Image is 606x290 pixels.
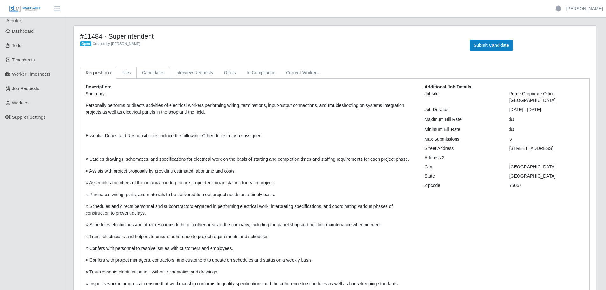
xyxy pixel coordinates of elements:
[86,132,415,139] p: Essential Duties and Responsibilities include the following. Other duties may be assigned.
[566,5,603,12] a: [PERSON_NAME]
[420,106,504,113] div: Job Duration
[505,182,589,189] div: 75057
[6,18,22,23] span: Aerotek
[470,40,513,51] button: Submit Candidate
[93,42,140,46] span: Created by [PERSON_NAME]
[80,32,460,40] h4: #11484 - Superintendent
[86,269,415,275] p: × Troubleshoots electrical panels without schematics and drawings.
[136,67,170,79] a: Candidates
[420,164,504,170] div: City
[9,5,41,12] img: SLM Logo
[86,168,415,174] p: × Assists with project proposals by providing estimated labor time and costs.
[424,84,471,89] b: Additional Job Details
[505,136,589,143] div: 3
[86,156,415,163] p: × Studies drawings, schematics, and specifications for electrical work on the basis of starting a...
[420,90,504,104] div: Jobsite
[420,136,504,143] div: Max Submissions
[12,57,35,62] span: Timesheets
[12,29,34,34] span: Dashboard
[420,126,504,133] div: Minimum Bill Rate
[80,67,116,79] a: Request Info
[505,126,589,133] div: $0
[86,203,415,216] p: × Schedules and directs personnel and subcontractors engaged in performing electrical work, inter...
[505,173,589,180] div: [GEOGRAPHIC_DATA]
[505,90,589,104] div: Prime Corporate Office [GEOGRAPHIC_DATA]
[420,173,504,180] div: State
[86,191,415,198] p: × Purchases wiring, parts, and materials to be delivered to meet project needs on a timely basis.
[505,106,589,113] div: [DATE] - [DATE]
[80,41,91,46] span: Open
[86,245,415,252] p: × Confers with personnel to resolve issues with customers and employees.
[420,116,504,123] div: Maximum Bill Rate
[86,180,415,186] p: × Assembles members of the organization to procure proper technician staffing for each project.
[505,145,589,152] div: [STREET_ADDRESS]
[12,86,39,91] span: Job Requests
[116,67,136,79] a: Files
[420,145,504,152] div: Street Address
[12,115,46,120] span: Supplier Settings
[86,257,415,264] p: × Confers with project managers, contractors, and customers to update on schedules and status on ...
[86,90,415,97] p: Summary:
[12,72,50,77] span: Worker Timesheets
[86,233,415,240] p: × Trains electricians and helpers to ensure adherence to project requirements and schedules.
[505,116,589,123] div: $0
[420,154,504,161] div: Address 2
[281,67,324,79] a: Current Workers
[86,222,415,228] p: × Schedules electricians and other resources to help in other areas of the company, including the...
[219,67,241,79] a: Offers
[505,164,589,170] div: [GEOGRAPHIC_DATA]
[420,182,504,189] div: Zipcode
[12,43,22,48] span: Todo
[241,67,281,79] a: In Compliance
[170,67,219,79] a: Interview Requests
[12,100,29,105] span: Workers
[86,102,415,116] p: Personally performs or directs activities of electrical workers performing wiring, terminations, ...
[86,280,415,287] p: × Inspects work in progress to ensure that workmanship conforms to quality specifications and the...
[86,84,112,89] b: Description:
